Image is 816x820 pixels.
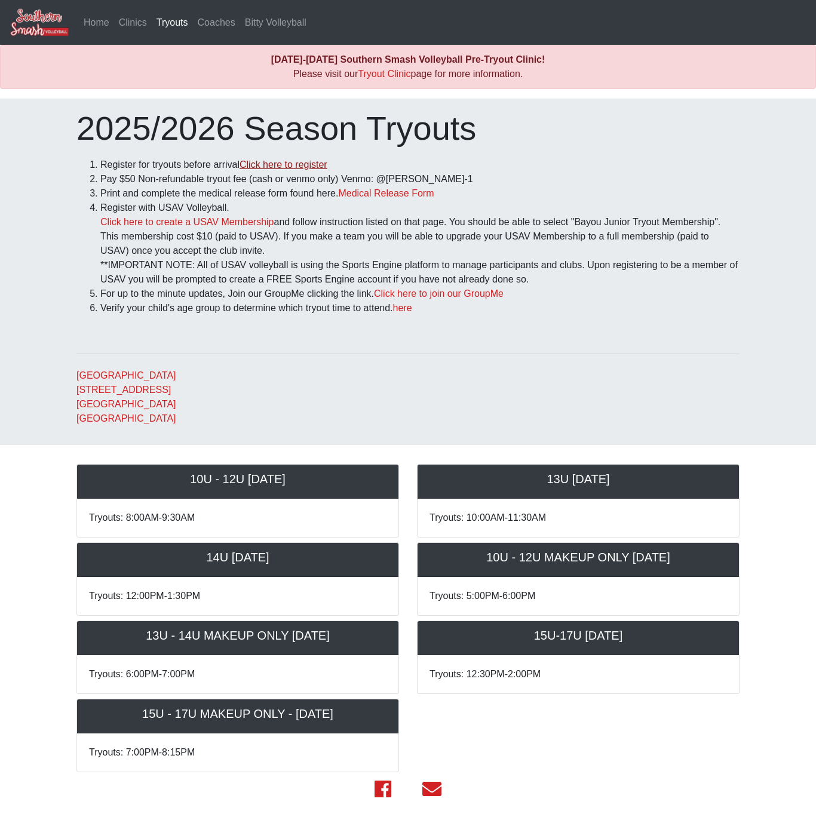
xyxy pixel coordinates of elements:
[89,589,386,603] p: Tryouts: 12:00PM-1:30PM
[89,667,386,681] p: Tryouts: 6:00PM-7:00PM
[89,707,386,721] h5: 15U - 17U MAKEUP ONLY - [DATE]
[79,11,114,35] a: Home
[240,11,311,35] a: Bitty Volleyball
[89,472,386,486] h5: 10U - 12U [DATE]
[89,511,386,525] p: Tryouts: 8:00AM-9:30AM
[430,550,727,564] h5: 10U - 12U MAKEUP ONLY [DATE]
[430,628,727,643] h5: 15U-17U [DATE]
[100,201,740,287] li: Register with USAV Volleyball. and follow instruction listed on that page. You should be able to ...
[89,628,386,643] h5: 13U - 14U MAKEUP ONLY [DATE]
[89,550,386,564] h5: 14U [DATE]
[271,54,545,65] b: [DATE]-[DATE] Southern Smash Volleyball Pre-Tryout Clinic!
[338,188,434,198] a: Medical Release Form
[100,172,740,186] li: Pay $50 Non-refundable tryout fee (cash or venmo only) Venmo: @[PERSON_NAME]-1
[100,186,740,201] li: Print and complete the medical release form found here.
[100,301,740,315] li: Verify your child's age group to determine which tryout time to attend.
[374,288,504,299] a: Click here to join our GroupMe
[152,11,193,35] a: Tryouts
[393,303,412,313] a: here
[430,511,727,525] p: Tryouts: 10:00AM-11:30AM
[430,589,727,603] p: Tryouts: 5:00PM-6:00PM
[100,217,274,227] a: Click here to create a USAV Membership
[114,11,152,35] a: Clinics
[100,158,740,172] li: Register for tryouts before arrival
[10,8,69,37] img: Southern Smash Volleyball
[430,472,727,486] h5: 13U [DATE]
[240,159,327,170] a: Click here to register
[76,370,176,423] a: [GEOGRAPHIC_DATA][STREET_ADDRESS][GEOGRAPHIC_DATA][GEOGRAPHIC_DATA]
[76,108,740,148] h1: 2025/2026 Season Tryouts
[193,11,240,35] a: Coaches
[89,745,386,760] p: Tryouts: 7:00PM-8:15PM
[100,287,740,301] li: For up to the minute updates, Join our GroupMe clicking the link.
[358,69,410,79] a: Tryout Clinic
[430,667,727,681] p: Tryouts: 12:30PM-2:00PM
